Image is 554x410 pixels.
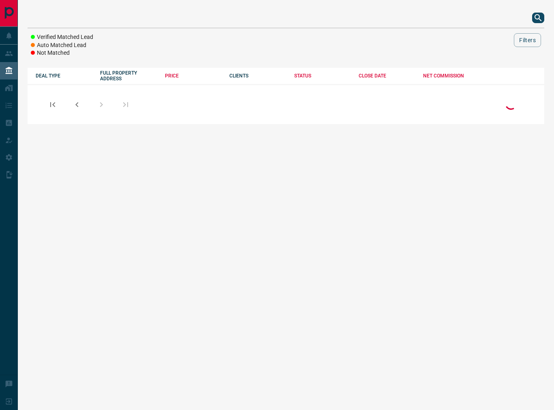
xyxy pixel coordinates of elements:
[514,33,541,47] button: Filters
[359,73,415,79] div: CLOSE DATE
[229,73,286,79] div: CLIENTS
[532,13,544,23] button: search button
[31,49,93,57] li: Not Matched
[165,73,221,79] div: PRICE
[503,96,519,113] div: Loading
[31,33,93,41] li: Verified Matched Lead
[100,70,156,82] div: FULL PROPERTY ADDRESS
[294,73,351,79] div: STATUS
[36,73,92,79] div: DEAL TYPE
[31,41,93,49] li: Auto Matched Lead
[423,73,479,79] div: NET COMMISSION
